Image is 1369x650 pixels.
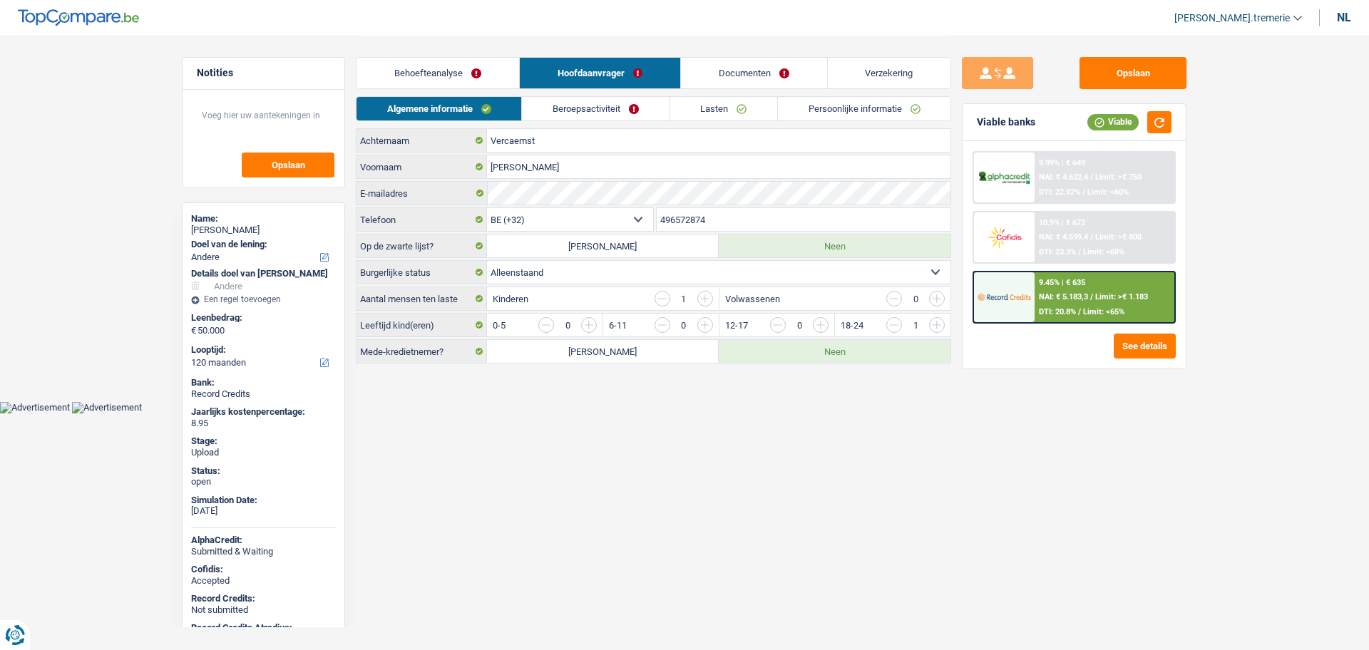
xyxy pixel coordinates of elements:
span: NAI: € 5.183,3 [1039,292,1088,301]
label: Voornaam [357,155,487,178]
img: Record Credits [978,284,1030,310]
div: nl [1337,11,1351,24]
div: Record Credits Atradius: [191,622,336,634]
div: 1 [677,294,690,304]
label: Looptijd: [191,344,333,356]
div: open [191,476,336,488]
div: 0 [561,321,574,330]
span: / [1082,187,1085,197]
div: Cofidis: [191,564,336,575]
span: Limit: <60% [1083,247,1124,257]
label: Kinderen [493,294,528,304]
label: E-mailadres [357,182,487,205]
label: Telefoon [357,208,487,231]
label: Aantal mensen ten laste [357,287,487,310]
a: Beroepsactiviteit [522,97,669,120]
div: Accepted [191,575,336,587]
label: Leenbedrag: [191,312,333,324]
a: Documenten [681,58,827,88]
span: € [191,325,196,336]
div: Submitted & Waiting [191,546,336,557]
label: Volwassenen [725,294,780,304]
span: Limit: >€ 800 [1095,232,1142,242]
span: Limit: <60% [1087,187,1129,197]
span: Limit: >€ 1.183 [1095,292,1148,301]
a: Algemene informatie [357,97,521,120]
label: Op de zwarte lijst? [357,234,487,257]
img: Alphacredit [978,170,1030,186]
div: 9.99% | € 649 [1039,158,1085,167]
div: 10.9% | € 672 [1039,218,1085,227]
img: Cofidis [978,224,1030,250]
span: / [1078,307,1081,316]
input: 401020304 [657,208,951,231]
div: [PERSON_NAME] [191,225,336,236]
div: AlphaCredit: [191,535,336,546]
span: Limit: <65% [1083,307,1124,316]
div: Viable banks [977,116,1035,128]
div: [DATE] [191,505,336,517]
div: Upload [191,447,336,458]
div: 0 [909,294,922,304]
span: DTI: 22.92% [1039,187,1080,197]
span: / [1090,292,1093,301]
span: Limit: >€ 750 [1095,172,1142,182]
a: Behoefteanalyse [357,58,519,88]
div: Record Credits: [191,593,336,604]
a: Verzekering [828,58,951,88]
span: / [1090,172,1093,182]
div: 8.95 [191,418,336,429]
label: [PERSON_NAME] [487,340,719,363]
h5: Notities [197,67,330,79]
div: Details doel van [PERSON_NAME] [191,268,336,279]
label: Leeftijd kind(eren) [357,314,487,336]
label: [PERSON_NAME] [487,234,719,257]
div: Status: [191,465,336,477]
img: TopCompare Logo [18,9,139,26]
span: DTI: 20.8% [1039,307,1076,316]
span: [PERSON_NAME].tremerie [1174,12,1290,24]
button: Opslaan [242,153,334,177]
a: [PERSON_NAME].tremerie [1163,6,1302,30]
label: Neen [719,234,950,257]
div: Not submitted [191,604,336,616]
img: Advertisement [72,402,142,413]
span: / [1090,232,1093,242]
label: Neen [719,340,950,363]
div: Simulation Date: [191,495,336,506]
span: Opslaan [272,160,305,170]
a: Lasten [670,97,777,120]
span: DTI: 23.3% [1039,247,1076,257]
div: Bank: [191,377,336,388]
a: Hoofdaanvrager [520,58,680,88]
div: Een regel toevoegen [191,294,336,304]
label: 0-5 [493,321,506,330]
label: Burgerlijke status [357,261,487,284]
div: Record Credits [191,388,336,400]
label: Achternaam [357,129,487,152]
span: NAI: € 4.599,4 [1039,232,1088,242]
label: Doel van de lening: [191,239,333,250]
button: Opslaan [1080,57,1186,89]
span: NAI: € 4.622,4 [1039,172,1088,182]
label: Mede-kredietnemer? [357,340,487,363]
div: Jaarlijks kostenpercentage: [191,406,336,418]
div: Name: [191,213,336,225]
div: 9.45% | € 635 [1039,278,1085,287]
div: Stage: [191,435,336,447]
div: Viable [1087,114,1139,130]
span: / [1078,247,1081,257]
button: See details [1114,334,1176,358]
a: Persoonlijke informatie [778,97,950,120]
